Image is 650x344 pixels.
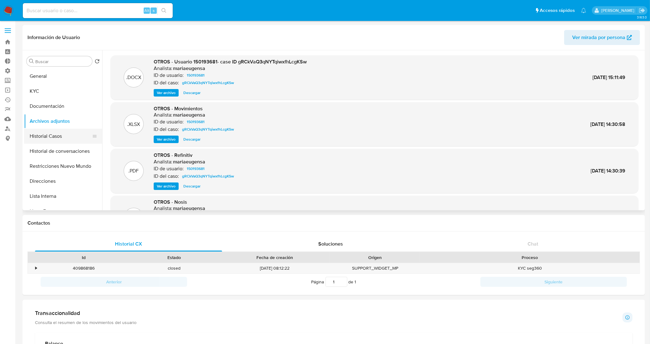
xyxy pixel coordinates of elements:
span: 150193681 [187,72,205,79]
p: Analista: [154,65,172,72]
a: 150193681 [184,165,207,172]
p: ID del caso: [154,173,179,179]
p: leandro.caroprese@mercadolibre.com [601,7,637,13]
span: gRCkVaQ3qNYTqiwxfhLcgKSw [182,126,234,133]
button: Direcciones [24,174,102,189]
p: Analista: [154,112,172,118]
p: Analista: [154,159,172,165]
button: Historial de conversaciones [24,144,102,159]
h6: mariaeugensa [173,159,205,165]
span: 1 [355,279,356,285]
button: Descargar [180,136,204,143]
button: KYC [24,84,102,99]
span: Soluciones [318,240,343,247]
button: Descargar [180,182,204,190]
button: Archivos adjuntos [24,114,102,129]
span: Alt [144,7,149,13]
span: Ver archivo [157,183,176,189]
button: Siguiente [480,277,627,287]
span: gRCkVaQ3qNYTqiwxfhLcgKSw [182,172,234,180]
span: Descargar [183,136,201,142]
p: ID de usuario: [154,166,184,172]
button: Ver archivo [154,136,179,143]
span: OTROS - Movimientos [154,105,203,112]
span: Ver archivo [157,90,176,96]
a: gRCkVaQ3qNYTqiwxfhLcgKSw [180,172,236,180]
p: ID de usuario: [154,72,184,78]
p: .XLSX [127,121,140,128]
button: Ver mirada por persona [564,30,640,45]
button: Ver archivo [154,89,179,97]
span: s [153,7,155,13]
a: Notificaciones [581,8,586,13]
button: Listas Externas [24,204,102,219]
div: Origen [334,254,416,261]
button: General [24,69,102,84]
a: gRCkVaQ3qNYTqiwxfhLcgKSw [180,126,236,133]
a: 150193681 [184,118,207,126]
button: Historial Casos [24,129,97,144]
span: [DATE] 14:30:39 [591,167,625,174]
p: .DOCX [126,74,141,81]
button: Lista Interna [24,189,102,204]
span: Página de [311,277,356,287]
div: closed [129,263,219,273]
div: 409868186 [39,263,129,273]
p: Analista: [154,205,172,212]
a: 150193681 [184,72,207,79]
p: ID del caso: [154,80,179,86]
div: KYC seg360 [420,263,640,273]
span: [DATE] 15:11:49 [593,74,625,81]
span: OTROS - Nosis [154,198,187,206]
button: Anterior [41,277,187,287]
span: OTROS - Usuario 150193681- case ID gRCkVaQ3qNYTqiwxfhLcgKSw [154,58,307,65]
div: Id [43,254,125,261]
p: ID de usuario: [154,119,184,125]
div: • [35,265,37,271]
button: Buscar [29,59,34,64]
h6: mariaeugensa [173,205,205,212]
div: Proceso [424,254,635,261]
span: OTROS - Refinitiv [154,152,192,159]
p: ID del caso: [154,126,179,132]
span: Chat [528,240,538,247]
div: Fecha de creación [224,254,325,261]
h1: Contactos [27,220,640,226]
span: [DATE] 14:30:58 [590,121,625,128]
input: Buscar [35,59,90,64]
div: [DATE] 08:12:22 [219,263,330,273]
h6: mariaeugensa [173,112,205,118]
span: Descargar [183,90,201,96]
a: Salir [639,7,645,14]
span: 150193681 [187,118,205,126]
button: Ver archivo [154,182,179,190]
span: gRCkVaQ3qNYTqiwxfhLcgKSw [182,79,234,87]
span: Accesos rápidos [540,7,575,14]
input: Buscar usuario o caso... [23,7,173,15]
span: 150193681 [187,165,205,172]
button: Restricciones Nuevo Mundo [24,159,102,174]
button: search-icon [157,6,170,15]
button: Descargar [180,89,204,97]
a: gRCkVaQ3qNYTqiwxfhLcgKSw [180,79,236,87]
span: Ver archivo [157,136,176,142]
p: .PDF [129,167,139,174]
h6: mariaeugensa [173,65,205,72]
span: Historial CX [115,240,142,247]
button: Volver al orden por defecto [95,59,100,66]
button: Documentación [24,99,102,114]
span: Descargar [183,183,201,189]
span: Ver mirada por persona [572,30,625,45]
div: SUPPORT_WIDGET_MP [330,263,420,273]
div: Estado [133,254,215,261]
h1: Información de Usuario [27,34,80,41]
